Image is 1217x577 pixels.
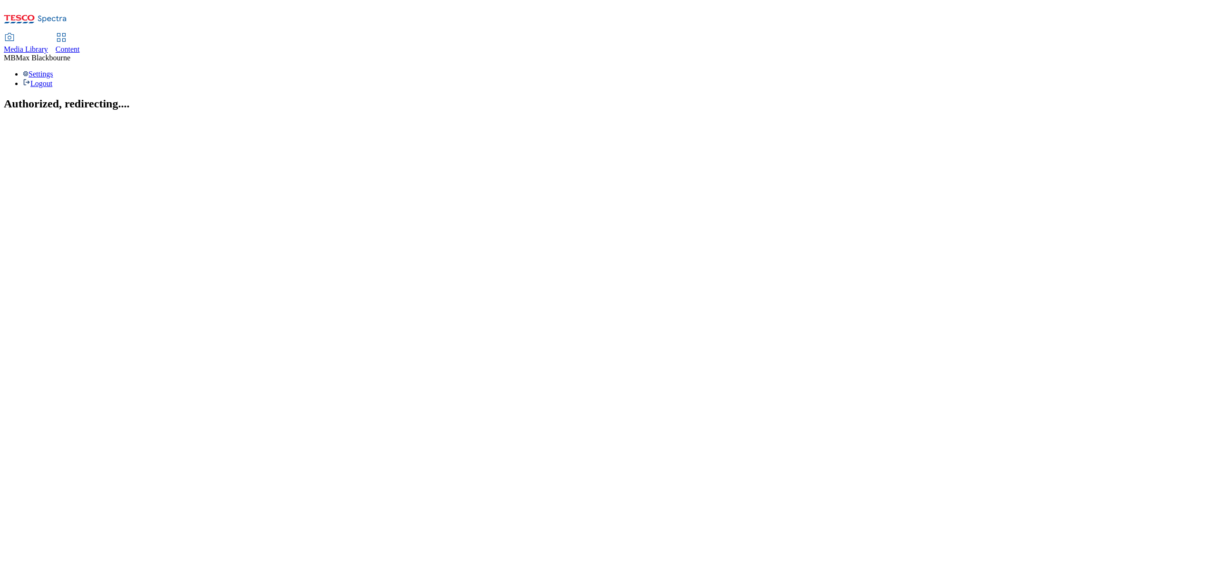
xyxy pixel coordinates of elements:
a: Logout [23,79,52,87]
a: Content [56,34,80,54]
span: Max Blackbourne [16,54,70,62]
a: Settings [23,70,53,78]
span: MB [4,54,16,62]
span: Media Library [4,45,48,53]
span: Content [56,45,80,53]
a: Media Library [4,34,48,54]
h2: Authorized, redirecting.... [4,97,1213,110]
